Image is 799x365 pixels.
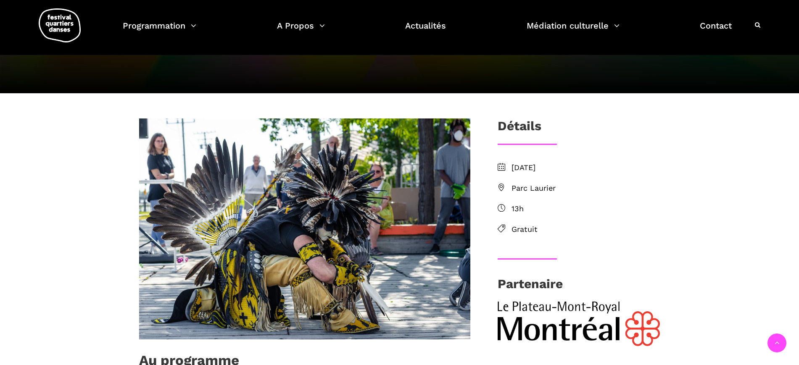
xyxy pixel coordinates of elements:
img: logo-fqd-med [39,8,81,42]
a: Actualités [405,18,446,43]
img: Logo_Mtl_LPMR.svg (1) [498,302,660,346]
span: [DATE] [512,162,660,174]
span: Parc Laurier [512,182,660,194]
a: Contact [700,18,732,43]
h3: Détails [498,118,541,139]
a: A Propos [277,18,325,43]
a: Médiation culturelle [527,18,620,43]
span: 13h [512,203,660,215]
a: Programmation [123,18,196,43]
span: Gratuit [512,223,660,236]
h3: Partenaire [498,276,563,297]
